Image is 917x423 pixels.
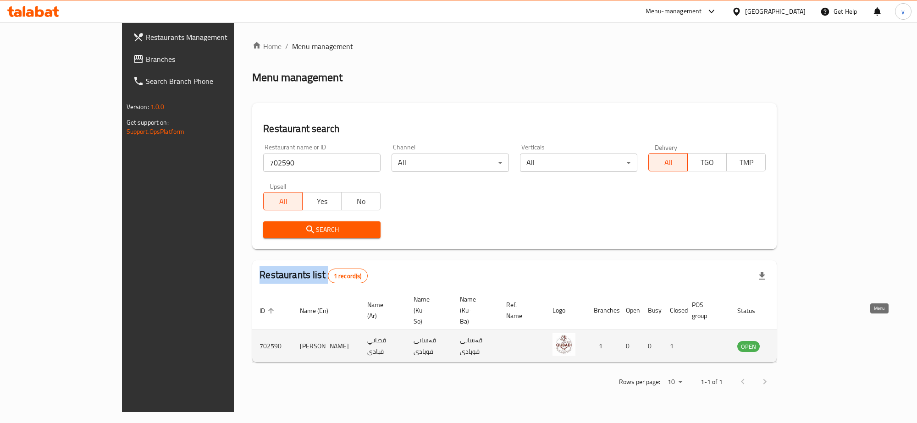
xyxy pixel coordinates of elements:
[260,268,367,283] h2: Restaurants list
[252,41,777,52] nav: breadcrumb
[745,6,806,16] div: [GEOGRAPHIC_DATA]
[345,195,377,208] span: No
[619,376,660,388] p: Rows per page:
[664,375,686,389] div: Rows per page:
[691,156,723,169] span: TGO
[328,272,367,280] span: 1 record(s)
[641,330,663,363] td: 0
[127,126,185,137] a: Support.OpsPlatform
[901,6,905,16] span: y
[692,299,719,321] span: POS group
[406,330,453,363] td: قەسابی قوبادی
[520,154,637,172] div: All
[146,76,268,87] span: Search Branch Phone
[263,192,303,210] button: All
[392,154,509,172] div: All
[306,195,338,208] span: Yes
[652,156,684,169] span: All
[270,183,287,189] label: Upsell
[726,153,766,171] button: TMP
[150,101,165,113] span: 1.0.0
[619,291,641,330] th: Open
[328,269,368,283] div: Total records count
[737,341,760,352] span: OPEN
[302,192,342,210] button: Yes
[506,299,534,321] span: Ref. Name
[260,305,277,316] span: ID
[663,291,685,330] th: Closed
[285,41,288,52] li: /
[641,291,663,330] th: Busy
[737,341,760,352] div: OPEN
[341,192,381,210] button: No
[730,156,762,169] span: TMP
[655,144,678,150] label: Delivery
[648,153,688,171] button: All
[663,330,685,363] td: 1
[127,101,149,113] span: Version:
[126,70,275,92] a: Search Branch Phone
[460,294,488,327] span: Name (Ku-Ba)
[367,299,395,321] span: Name (Ar)
[453,330,499,363] td: قەسابی قوبادی
[263,154,381,172] input: Search for restaurant name or ID..
[619,330,641,363] td: 0
[414,294,442,327] span: Name (Ku-So)
[293,330,360,363] td: [PERSON_NAME]
[701,376,723,388] p: 1-1 of 1
[267,195,299,208] span: All
[687,153,727,171] button: TGO
[300,305,340,316] span: Name (En)
[252,70,342,85] h2: Menu management
[146,32,268,43] span: Restaurants Management
[646,6,702,17] div: Menu-management
[271,224,373,236] span: Search
[126,26,275,48] a: Restaurants Management
[292,41,353,52] span: Menu management
[263,221,381,238] button: Search
[586,330,619,363] td: 1
[146,54,268,65] span: Branches
[126,48,275,70] a: Branches
[127,116,169,128] span: Get support on:
[263,122,766,136] h2: Restaurant search
[545,291,586,330] th: Logo
[586,291,619,330] th: Branches
[252,291,810,363] table: enhanced table
[737,305,767,316] span: Status
[552,333,575,356] img: Qasabi Qubadi
[751,265,773,287] div: Export file
[360,330,406,363] td: قصابي قبادي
